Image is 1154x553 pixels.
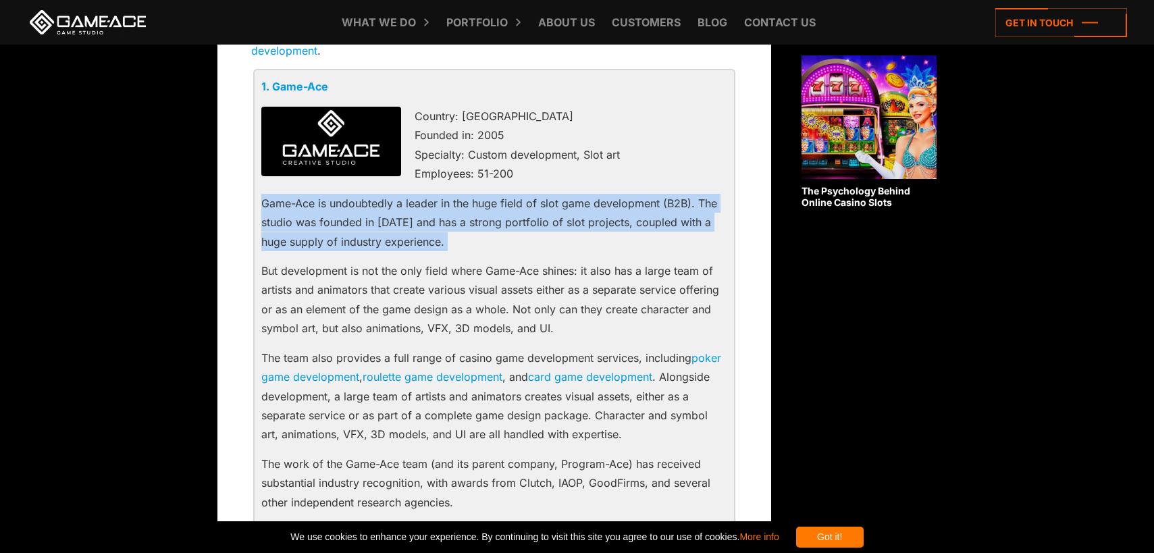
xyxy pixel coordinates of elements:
p: Game-Ace is undoubtedly a leader in the huge field of slot game development (B2B). The studio was... [261,194,727,251]
img: Related [802,55,937,179]
div: Got it! [796,527,864,548]
p: The work of the Game-Ace team (and its parent company, Program-Ace) has received substantial indu... [261,454,727,512]
a: Get in touch [995,8,1127,37]
a: The Psychology Behind Online Casino Slots [802,55,937,209]
a: More info [739,531,779,542]
a: 1. Game-Ace [261,80,328,93]
p: The team also provides a full range of casino game development services, including , , and . Alon... [261,348,727,444]
p: Country: [GEOGRAPHIC_DATA] Founded in: 2005 Specialty: Custom development, Slot art Employees: 51... [261,107,727,184]
a: roulette game development [363,370,502,384]
p: But development is not the only field where Game-Ace shines: it also has a large team of artists ... [261,261,727,338]
span: We use cookies to enhance your experience. By continuing to visit this site you agree to our use ... [290,527,779,548]
a: card game development [528,370,652,384]
img: Game-Ace logo [261,107,401,177]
